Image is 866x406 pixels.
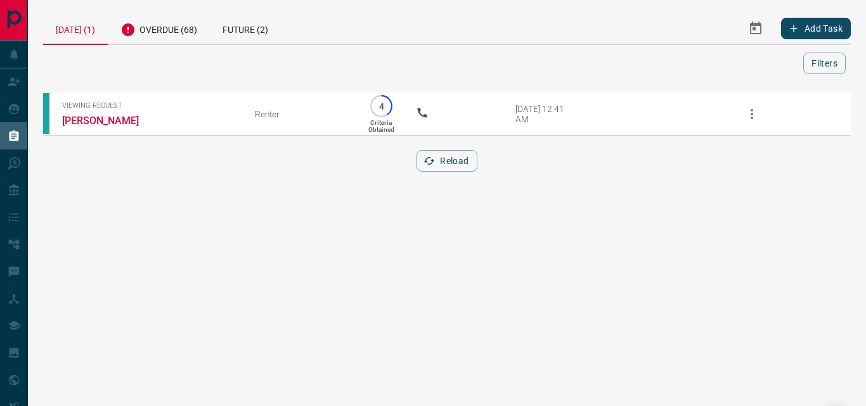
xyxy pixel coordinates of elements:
[377,101,386,111] p: 4
[62,115,157,127] a: [PERSON_NAME]
[515,104,569,124] div: [DATE] 12:41 AM
[417,150,477,172] button: Reload
[368,119,394,133] p: Criteria Obtained
[108,13,210,44] div: Overdue (68)
[781,18,851,39] button: Add Task
[210,13,281,44] div: Future (2)
[803,53,846,74] button: Filters
[62,101,236,110] span: Viewing Request
[255,109,347,119] div: Renter
[740,13,771,44] button: Select Date Range
[43,93,49,134] div: condos.ca
[43,13,108,45] div: [DATE] (1)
